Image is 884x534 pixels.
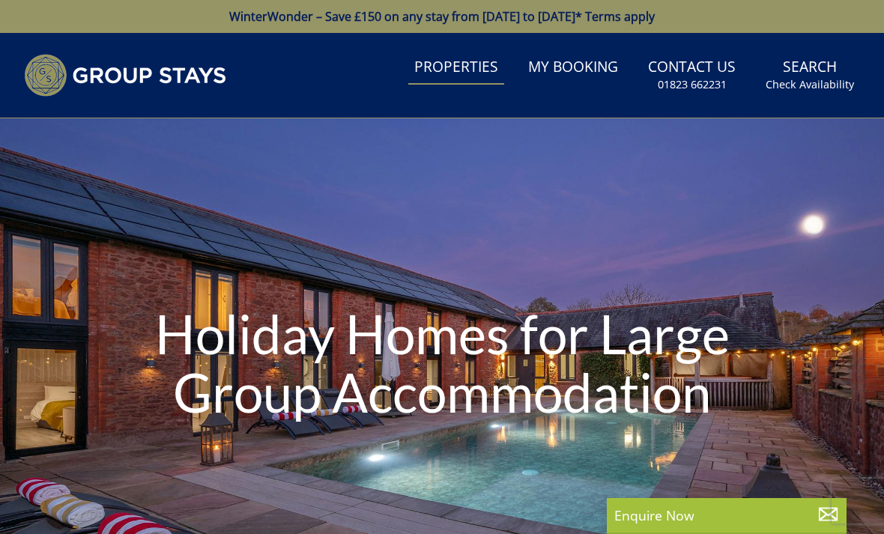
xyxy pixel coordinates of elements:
[766,77,854,92] small: Check Availability
[133,275,751,452] h1: Holiday Homes for Large Group Accommodation
[522,51,624,85] a: My Booking
[408,51,504,85] a: Properties
[760,51,860,100] a: SearchCheck Availability
[658,77,727,92] small: 01823 662231
[614,506,839,525] p: Enquire Now
[642,51,742,100] a: Contact Us01823 662231
[24,54,226,97] img: Group Stays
